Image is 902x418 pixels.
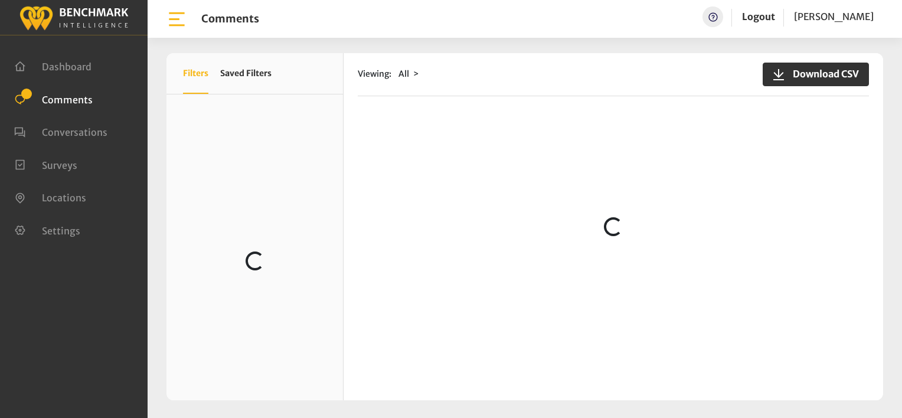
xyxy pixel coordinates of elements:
button: Saved Filters [220,53,272,94]
h1: Comments [201,12,259,25]
a: Logout [742,11,775,22]
a: Settings [14,224,80,236]
button: Download CSV [763,63,869,86]
img: benchmark [19,3,129,32]
a: Logout [742,6,775,27]
span: Download CSV [786,67,859,81]
span: Surveys [42,159,77,171]
span: Locations [42,192,86,204]
span: Dashboard [42,61,91,73]
a: Surveys [14,158,77,170]
span: Viewing: [358,68,391,80]
button: Filters [183,53,208,94]
a: Dashboard [14,60,91,71]
a: [PERSON_NAME] [794,6,874,27]
span: [PERSON_NAME] [794,11,874,22]
span: Comments [42,93,93,105]
a: Comments [14,93,93,105]
span: Conversations [42,126,107,138]
a: Locations [14,191,86,203]
img: bar [166,9,187,30]
span: Settings [42,224,80,236]
span: All [398,68,409,79]
a: Conversations [14,125,107,137]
